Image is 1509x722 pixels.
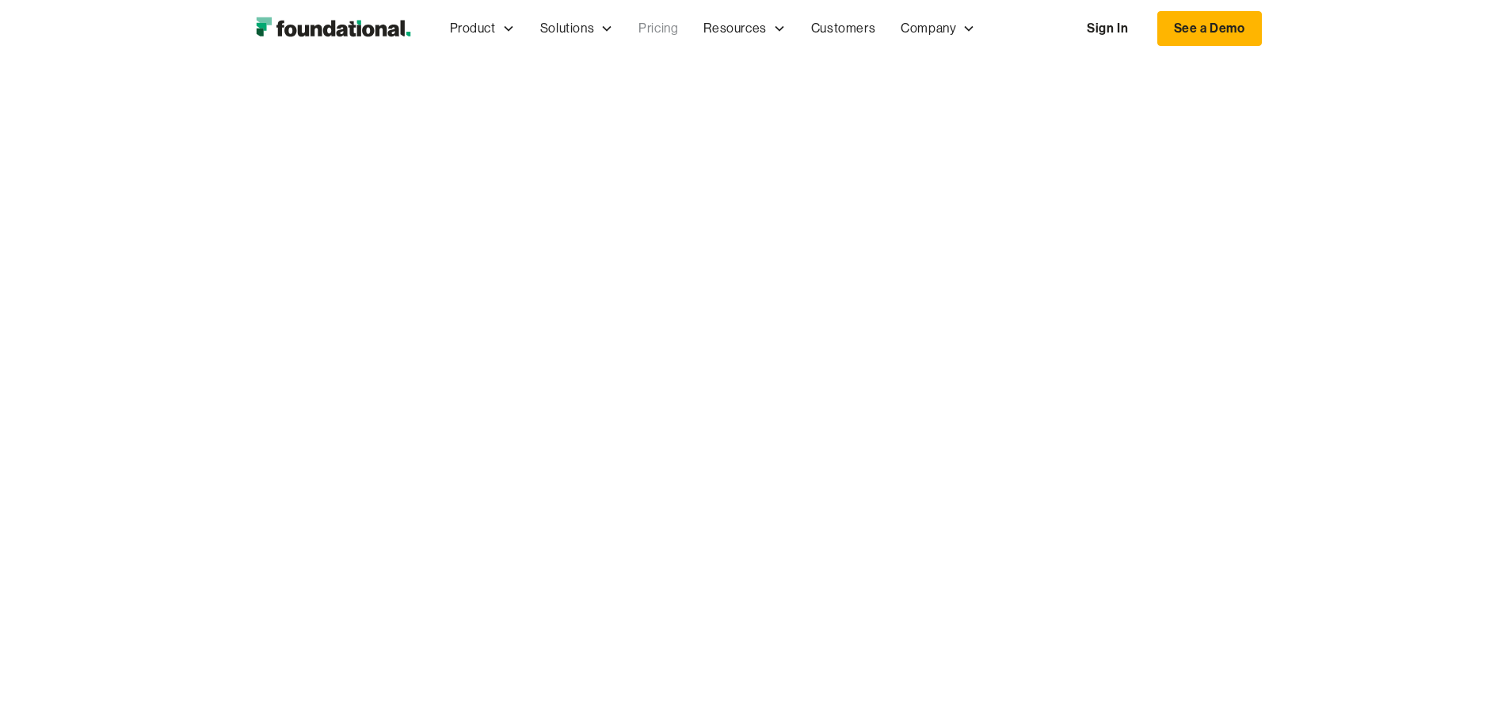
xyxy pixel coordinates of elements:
div: Resources [703,18,766,39]
div: Product [450,18,496,39]
div: Solutions [540,18,594,39]
img: Foundational Logo [248,13,418,44]
a: See a Demo [1157,11,1262,46]
a: Pricing [626,2,691,55]
a: Sign In [1071,12,1144,45]
div: Company [901,18,956,39]
a: Customers [798,2,888,55]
